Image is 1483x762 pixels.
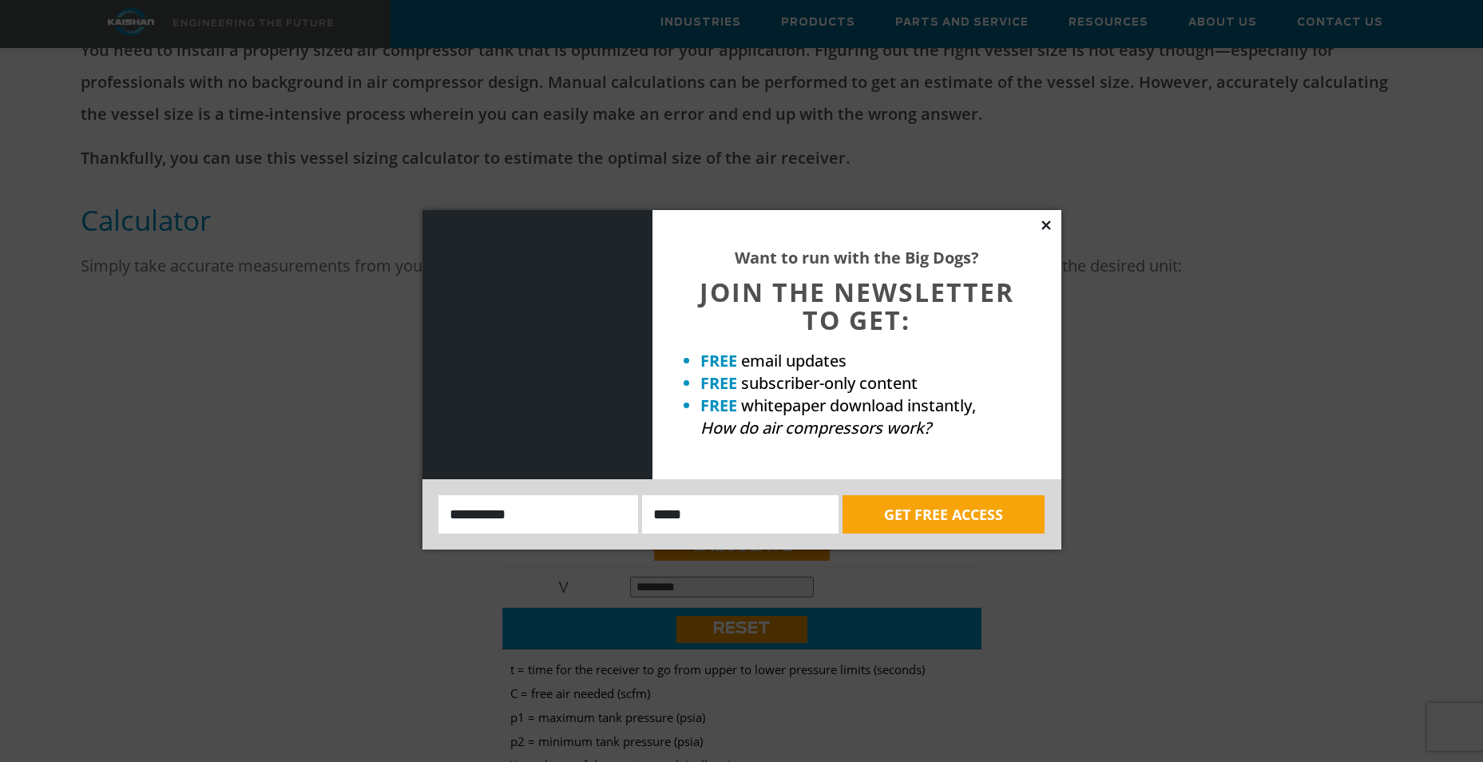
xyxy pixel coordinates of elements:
strong: FREE [700,372,737,394]
span: whitepaper download instantly, [741,395,976,416]
strong: Want to run with the Big Dogs? [735,247,979,268]
button: GET FREE ACCESS [843,495,1045,534]
input: Email [642,495,839,534]
strong: FREE [700,395,737,416]
span: JOIN THE NEWSLETTER TO GET: [700,275,1014,337]
strong: FREE [700,350,737,371]
button: Close [1039,218,1053,232]
em: How do air compressors work? [700,417,931,439]
input: Name: [438,495,639,534]
span: subscriber-only content [741,372,918,394]
span: email updates [741,350,847,371]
